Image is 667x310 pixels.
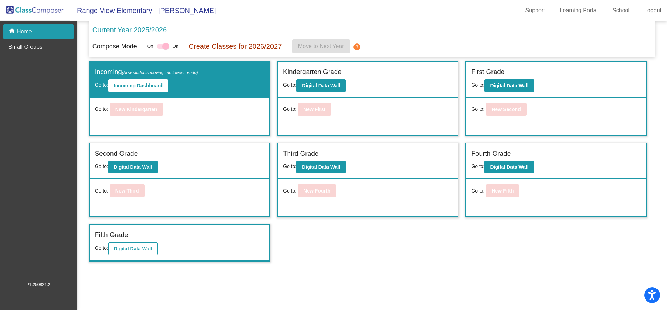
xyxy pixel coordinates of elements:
[114,164,152,170] b: Digital Data Wall
[8,27,17,36] mat-icon: home
[92,25,167,35] p: Current Year 2025/2026
[471,106,484,113] span: Go to:
[298,184,336,197] button: New Fourth
[283,187,296,195] span: Go to:
[283,67,342,77] label: Kindergarten Grade
[17,27,32,36] p: Home
[95,106,108,113] span: Go to:
[484,161,534,173] button: Digital Data Wall
[115,188,139,194] b: New Third
[490,83,528,88] b: Digital Data Wall
[95,245,108,251] span: Go to:
[471,163,484,169] span: Go to:
[95,67,198,77] label: Incoming
[70,5,216,16] span: Range View Elementary - [PERSON_NAME]
[95,230,128,240] label: Fifth Grade
[639,5,667,16] a: Logout
[122,70,198,75] span: (New students moving into lowest grade)
[486,184,519,197] button: New Fifth
[108,242,158,255] button: Digital Data Wall
[302,83,340,88] b: Digital Data Wall
[110,103,163,116] button: New Kindergarten
[296,161,346,173] button: Digital Data Wall
[353,43,361,51] mat-icon: help
[95,187,108,195] span: Go to:
[298,103,331,116] button: New First
[607,5,635,16] a: School
[8,43,42,51] p: Small Groups
[303,107,325,112] b: New First
[471,67,504,77] label: First Grade
[491,188,514,194] b: New Fifth
[114,246,152,251] b: Digital Data Wall
[296,79,346,92] button: Digital Data Wall
[110,184,145,197] button: New Third
[108,161,158,173] button: Digital Data Wall
[471,187,484,195] span: Go to:
[490,164,528,170] b: Digital Data Wall
[108,79,168,92] button: Incoming Dashboard
[95,149,138,159] label: Second Grade
[95,82,108,88] span: Go to:
[92,42,137,51] p: Compose Mode
[491,107,521,112] b: New Second
[283,163,296,169] span: Go to:
[298,43,344,49] span: Move to Next Year
[283,82,296,88] span: Go to:
[471,149,511,159] label: Fourth Grade
[471,82,484,88] span: Go to:
[302,164,340,170] b: Digital Data Wall
[173,43,178,49] span: On
[115,107,157,112] b: New Kindergarten
[292,39,350,53] button: Move to Next Year
[114,83,163,88] b: Incoming Dashboard
[303,188,330,194] b: New Fourth
[554,5,604,16] a: Learning Portal
[486,103,526,116] button: New Second
[520,5,551,16] a: Support
[147,43,153,49] span: Off
[189,41,282,52] p: Create Classes for 2026/2027
[484,79,534,92] button: Digital Data Wall
[283,106,296,113] span: Go to:
[283,149,318,159] label: Third Grade
[95,163,108,169] span: Go to:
